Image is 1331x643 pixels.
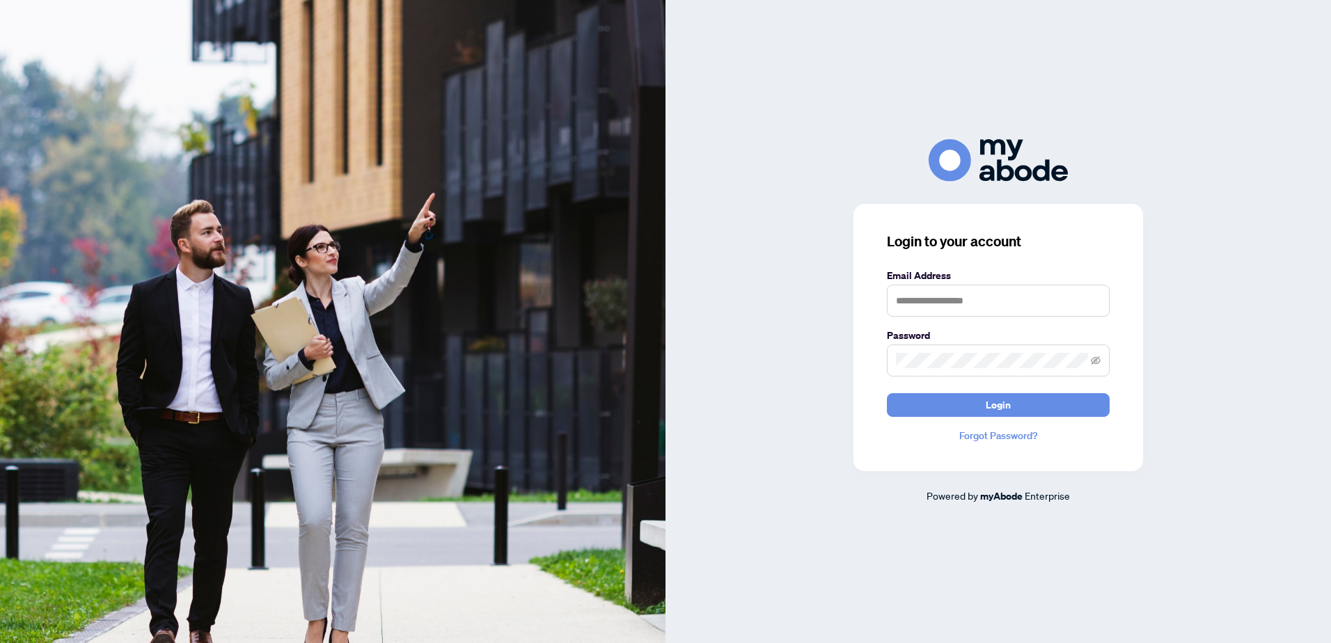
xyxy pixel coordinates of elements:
span: Enterprise [1025,489,1070,502]
h3: Login to your account [887,232,1110,251]
label: Email Address [887,268,1110,283]
label: Password [887,328,1110,343]
a: myAbode [980,489,1023,504]
span: Powered by [927,489,978,502]
a: Forgot Password? [887,428,1110,443]
span: eye-invisible [1091,356,1101,365]
span: Login [986,394,1011,416]
button: Login [887,393,1110,417]
img: ma-logo [929,139,1068,182]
